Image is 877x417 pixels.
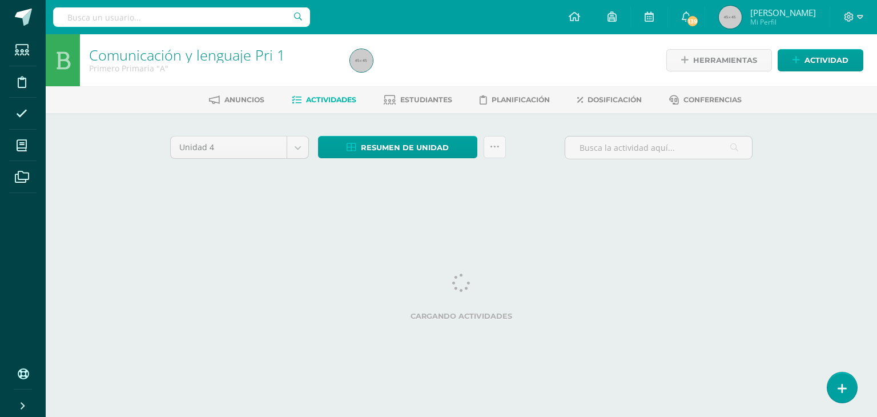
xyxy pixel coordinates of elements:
span: [PERSON_NAME] [750,7,816,18]
a: Actividad [778,49,863,71]
img: 45x45 [350,49,373,72]
input: Busca un usuario... [53,7,310,27]
a: Resumen de unidad [318,136,477,158]
a: Unidad 4 [171,137,308,158]
a: Estudiantes [384,91,452,109]
span: Resumen de unidad [361,137,449,158]
span: Dosificación [588,95,642,104]
span: Actividades [306,95,356,104]
a: Herramientas [666,49,772,71]
span: Anuncios [224,95,264,104]
span: Estudiantes [400,95,452,104]
span: Conferencias [683,95,742,104]
a: Actividades [292,91,356,109]
span: Mi Perfil [750,17,816,27]
a: Dosificación [577,91,642,109]
a: Anuncios [209,91,264,109]
input: Busca la actividad aquí... [565,137,752,159]
span: Herramientas [693,50,757,71]
label: Cargando actividades [170,312,753,320]
h1: Comunicación y lenguaje Pri 1 [89,47,336,63]
div: Primero Primaria 'A' [89,63,336,74]
span: Planificación [492,95,550,104]
span: Unidad 4 [179,137,278,158]
span: Actividad [804,50,848,71]
a: Planificación [480,91,550,109]
img: 45x45 [719,6,742,29]
span: 139 [686,15,699,27]
a: Comunicación y lenguaje Pri 1 [89,45,285,65]
a: Conferencias [669,91,742,109]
